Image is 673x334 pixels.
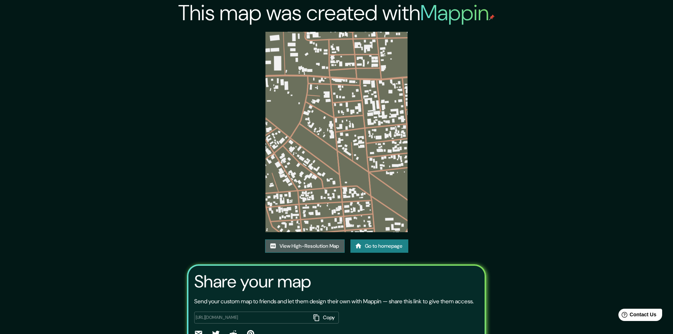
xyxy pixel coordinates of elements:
iframe: Help widget launcher [609,306,665,326]
img: mappin-pin [489,14,495,20]
p: Send your custom map to friends and let them design their own with Mappin — share this link to gi... [194,297,474,306]
img: created-map [265,32,407,232]
a: Go to homepage [350,239,408,253]
button: Copy [311,312,339,324]
h3: Share your map [194,272,311,292]
a: View High-Resolution Map [265,239,345,253]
